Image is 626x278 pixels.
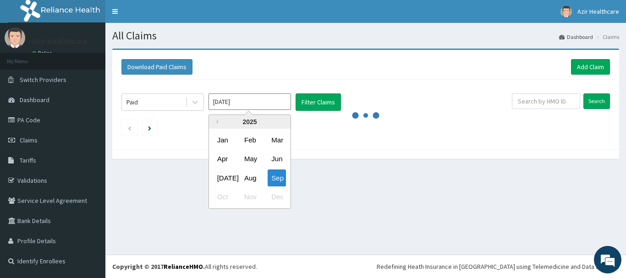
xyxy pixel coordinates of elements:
[583,93,610,109] input: Search
[112,30,619,42] h1: All Claims
[268,131,286,148] div: Choose March 2025
[268,151,286,168] div: Choose June 2025
[594,33,619,41] li: Claims
[214,151,232,168] div: Choose April 2025
[32,50,54,56] a: Online
[20,96,49,104] span: Dashboard
[352,102,379,129] svg: audio-loading
[32,37,88,45] p: Azir Healthcare
[112,262,205,271] strong: Copyright © 2017 .
[209,93,291,110] input: Select Month and Year
[512,93,580,109] input: Search by HMO ID
[241,131,259,148] div: Choose February 2025
[377,262,619,271] div: Redefining Heath Insurance in [GEOGRAPHIC_DATA] using Telemedicine and Data Science!
[20,76,66,84] span: Switch Providers
[148,124,151,132] a: Next page
[5,27,25,48] img: User Image
[126,98,138,107] div: Paid
[241,169,259,186] div: Choose August 2025
[577,7,619,16] span: Azir Healthcare
[121,59,192,75] button: Download Paid Claims
[20,156,36,164] span: Tariffs
[214,169,232,186] div: Choose July 2025
[127,124,132,132] a: Previous page
[105,255,626,278] footer: All rights reserved.
[241,151,259,168] div: Choose May 2025
[559,33,593,41] a: Dashboard
[214,131,232,148] div: Choose January 2025
[209,115,291,129] div: 2025
[20,136,38,144] span: Claims
[571,59,610,75] a: Add Claim
[164,262,203,271] a: RelianceHMO
[214,120,218,124] button: Previous Year
[268,169,286,186] div: Choose September 2025
[560,6,572,17] img: User Image
[296,93,341,111] button: Filter Claims
[209,131,291,207] div: month 2025-09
